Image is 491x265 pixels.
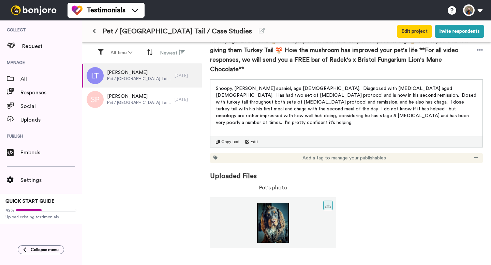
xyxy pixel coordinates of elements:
span: Copy text [221,139,240,144]
span: [PERSON_NAME] [107,93,171,100]
button: Newest [156,46,189,59]
button: Invite respondents [435,25,484,38]
span: 42% [5,207,14,213]
button: All time [106,47,136,59]
span: [PERSON_NAME] [107,69,171,76]
span: Q1 Please share your experience with giving your pet Turkey Tail. Guidelines: 🍄 Your animals name... [210,26,477,74]
span: Pet / [GEOGRAPHIC_DATA] Tail / Case Studies [107,76,171,81]
img: lt.png [87,67,104,84]
span: All [20,75,82,83]
span: Uploads [20,116,82,124]
span: Uploaded Files [210,163,483,181]
span: Testimonials [87,5,125,15]
span: Upload existing testimonials [5,214,76,220]
div: [DATE] [175,73,198,78]
span: QUICK START GUIDE [5,199,55,204]
span: Edit [251,139,258,144]
span: Social [20,102,82,110]
span: Request [22,42,82,50]
img: bj-logo-header-white.svg [8,5,59,15]
button: Edit project [397,25,432,38]
span: Embeds [20,149,82,157]
a: [PERSON_NAME]Pet / [GEOGRAPHIC_DATA] Tail / Case Studies[DATE] [82,88,202,111]
span: Pet / [GEOGRAPHIC_DATA] Tail / Case Studies [103,27,252,36]
div: [DATE] [175,97,198,102]
span: Responses [20,89,82,97]
button: Collapse menu [18,245,64,254]
img: 19d04207-dffe-4ac8-9207-cebc16dc99cf.jpeg [210,203,336,243]
a: [PERSON_NAME]Pet / [GEOGRAPHIC_DATA] Tail / Case Studies[DATE] [82,64,202,88]
img: tm-color.svg [72,5,83,16]
span: Settings [20,176,82,184]
span: Add a tag to manage your publishables [302,155,386,161]
span: Snoopy, [PERSON_NAME] spaniel, age [DEMOGRAPHIC_DATA]. Diagnosed with [MEDICAL_DATA] aged [DEMOGR... [216,86,478,125]
span: Collapse menu [31,247,59,252]
span: Pet / [GEOGRAPHIC_DATA] Tail / Case Studies [107,100,171,105]
span: Pet's photo [259,184,287,192]
img: sp.png [87,91,104,108]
